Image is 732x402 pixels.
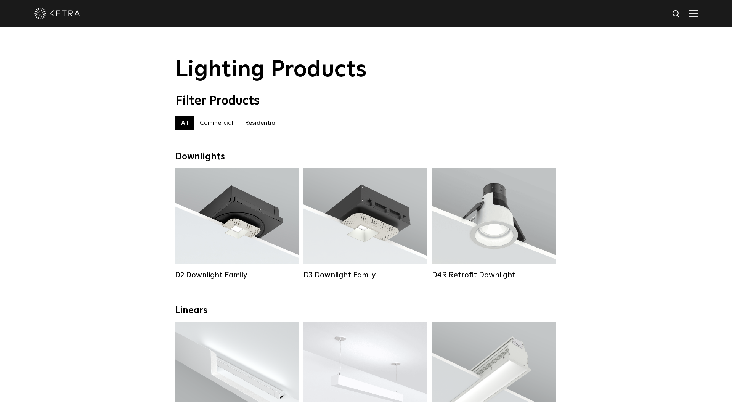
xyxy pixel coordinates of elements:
span: Lighting Products [175,58,367,81]
a: D2 Downlight Family Lumen Output:1200Colors:White / Black / Gloss Black / Silver / Bronze / Silve... [175,168,299,280]
div: Filter Products [175,94,557,108]
label: Commercial [194,116,239,130]
img: ketra-logo-2019-white [34,8,80,19]
div: Linears [175,305,557,316]
a: D4R Retrofit Downlight Lumen Output:800Colors:White / BlackBeam Angles:15° / 25° / 40° / 60°Watta... [432,168,556,280]
div: D4R Retrofit Downlight [432,270,556,280]
img: search icon [672,10,681,19]
label: All [175,116,194,130]
div: D3 Downlight Family [303,270,427,280]
div: D2 Downlight Family [175,270,299,280]
div: Downlights [175,151,557,162]
label: Residential [239,116,283,130]
a: D3 Downlight Family Lumen Output:700 / 900 / 1100Colors:White / Black / Silver / Bronze / Paintab... [303,168,427,280]
img: Hamburger%20Nav.svg [689,10,698,17]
